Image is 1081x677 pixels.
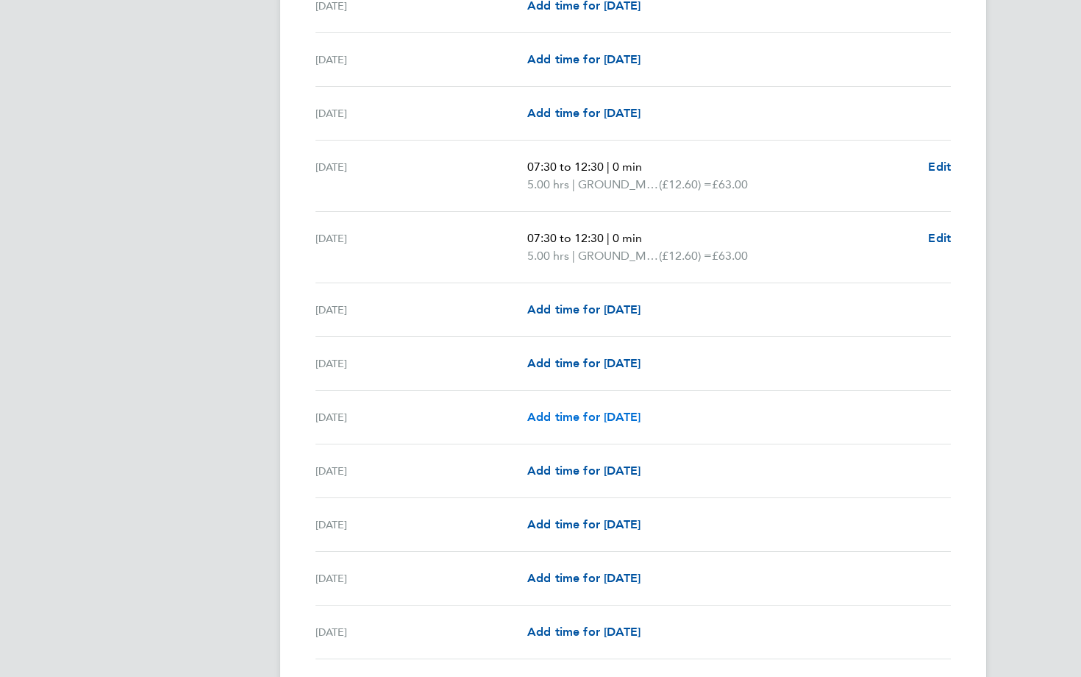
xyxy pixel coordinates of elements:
[712,177,748,191] span: £63.00
[315,104,527,122] div: [DATE]
[527,104,641,122] a: Add time for [DATE]
[928,158,951,176] a: Edit
[527,408,641,426] a: Add time for [DATE]
[527,51,641,68] a: Add time for [DATE]
[572,249,575,263] span: |
[527,516,641,534] a: Add time for [DATE]
[527,355,641,372] a: Add time for [DATE]
[315,462,527,480] div: [DATE]
[659,249,712,263] span: (£12.60) =
[527,177,569,191] span: 5.00 hrs
[527,356,641,370] span: Add time for [DATE]
[315,516,527,534] div: [DATE]
[527,249,569,263] span: 5.00 hrs
[659,177,712,191] span: (£12.60) =
[578,176,659,194] span: GROUND_MAINTENANCE_HOURS
[315,623,527,641] div: [DATE]
[527,571,641,585] span: Add time for [DATE]
[315,230,527,265] div: [DATE]
[527,623,641,641] a: Add time for [DATE]
[315,570,527,587] div: [DATE]
[527,231,604,245] span: 07:30 to 12:30
[928,231,951,245] span: Edit
[527,302,641,316] span: Add time for [DATE]
[928,230,951,247] a: Edit
[578,247,659,265] span: GROUND_MAINTENANCE_HOURS
[527,160,604,174] span: 07:30 to 12:30
[613,231,642,245] span: 0 min
[607,231,610,245] span: |
[527,517,641,531] span: Add time for [DATE]
[527,570,641,587] a: Add time for [DATE]
[527,625,641,639] span: Add time for [DATE]
[315,51,527,68] div: [DATE]
[607,160,610,174] span: |
[315,301,527,319] div: [DATE]
[315,355,527,372] div: [DATE]
[315,158,527,194] div: [DATE]
[527,464,641,478] span: Add time for [DATE]
[315,408,527,426] div: [DATE]
[527,106,641,120] span: Add time for [DATE]
[613,160,642,174] span: 0 min
[527,410,641,424] span: Add time for [DATE]
[712,249,748,263] span: £63.00
[527,52,641,66] span: Add time for [DATE]
[527,301,641,319] a: Add time for [DATE]
[527,462,641,480] a: Add time for [DATE]
[572,177,575,191] span: |
[928,160,951,174] span: Edit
